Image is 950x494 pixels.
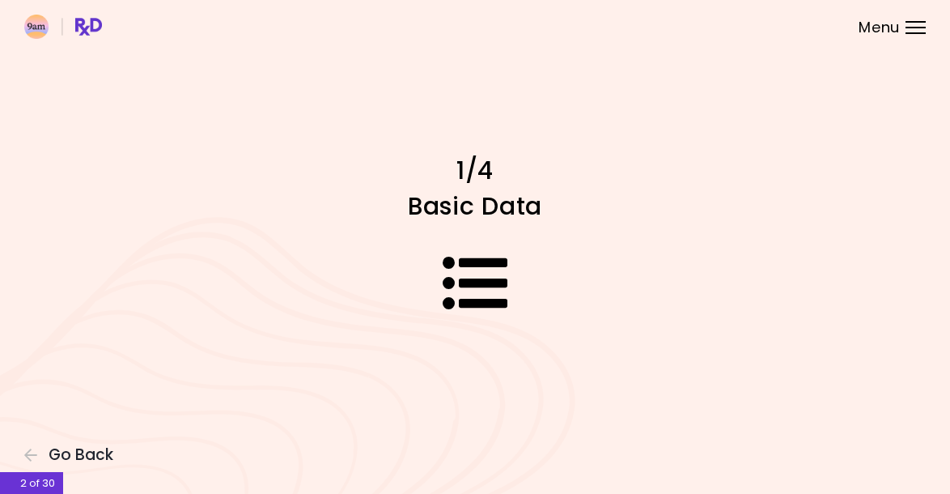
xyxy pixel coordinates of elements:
[235,155,716,186] h1: 1/4
[24,446,121,464] button: Go Back
[859,20,900,35] span: Menu
[49,446,113,464] span: Go Back
[24,15,102,39] img: RxDiet
[235,190,716,222] h1: Basic Data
